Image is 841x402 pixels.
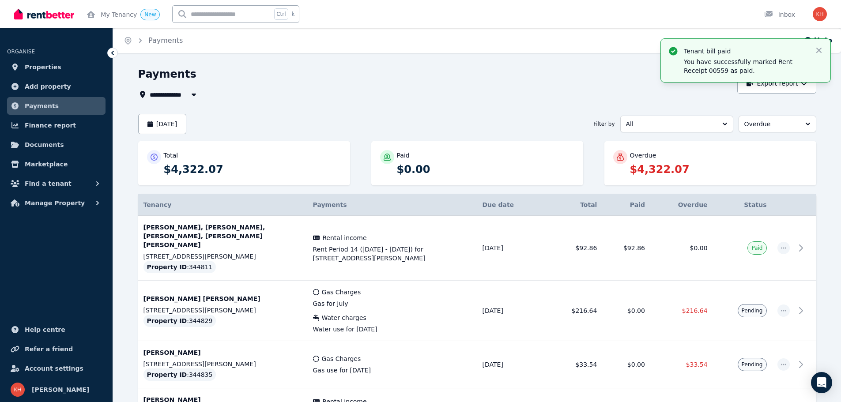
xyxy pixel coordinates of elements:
[143,223,302,249] p: [PERSON_NAME], [PERSON_NAME], [PERSON_NAME], [PERSON_NAME] [PERSON_NAME]
[143,315,216,327] div: : 344829
[322,313,366,322] span: Water charges
[650,194,713,216] th: Overdue
[684,47,807,56] p: Tenant bill paid
[7,155,106,173] a: Marketplace
[7,194,106,212] button: Manage Property
[313,299,472,308] span: Gas for July
[25,159,68,169] span: Marketplace
[397,151,410,160] p: Paid
[144,11,156,18] span: New
[764,10,795,19] div: Inbox
[684,57,807,75] p: You have successfully marked Rent Receipt 00559 as paid.
[7,321,106,338] a: Help centre
[313,325,472,334] span: Water use for [DATE]
[313,201,347,208] span: Payments
[7,116,106,134] a: Finance report
[25,120,76,131] span: Finance report
[25,198,85,208] span: Manage Property
[713,194,772,216] th: Status
[143,306,302,315] p: [STREET_ADDRESS][PERSON_NAME]
[313,245,472,263] span: Rent Period 14 ([DATE] - [DATE]) for [STREET_ADDRESS][PERSON_NAME]
[7,49,35,55] span: ORGANISE
[602,194,650,216] th: Paid
[397,162,574,177] p: $0.00
[138,114,187,134] button: [DATE]
[25,178,72,189] span: Find a tenant
[7,78,106,95] a: Add property
[739,116,816,132] button: Overdue
[602,281,650,341] td: $0.00
[602,341,650,388] td: $0.00
[7,58,106,76] a: Properties
[322,354,361,363] span: Gas Charges
[292,11,295,18] span: k
[751,244,762,252] span: Paid
[25,81,71,92] span: Add property
[477,216,540,281] td: [DATE]
[147,263,187,271] span: Property ID
[322,288,361,297] span: Gas Charges
[686,361,708,368] span: $33.54
[25,62,61,72] span: Properties
[630,162,807,177] p: $4,322.07
[113,28,193,53] nav: Breadcrumb
[690,244,708,252] span: $0.00
[477,281,540,341] td: [DATE]
[143,252,302,261] p: [STREET_ADDRESS][PERSON_NAME]
[7,175,106,192] button: Find a tenant
[143,294,302,303] p: [PERSON_NAME] [PERSON_NAME]
[138,194,308,216] th: Tenancy
[477,194,540,216] th: Due date
[143,360,302,368] p: [STREET_ADDRESS][PERSON_NAME]
[25,139,64,150] span: Documents
[138,67,196,81] h1: Payments
[164,151,178,160] p: Total
[147,370,187,379] span: Property ID
[274,8,288,20] span: Ctrl
[477,341,540,388] td: [DATE]
[322,233,366,242] span: Rental income
[742,307,763,314] span: Pending
[742,361,763,368] span: Pending
[25,324,65,335] span: Help centre
[11,383,25,397] img: Karen Hickey
[602,216,650,281] td: $92.86
[682,307,708,314] span: $216.64
[540,216,603,281] td: $92.86
[7,97,106,115] a: Payments
[143,261,216,273] div: : 344811
[7,340,106,358] a: Refer a friend
[620,116,733,132] button: All
[32,384,89,395] span: [PERSON_NAME]
[7,136,106,154] a: Documents
[540,341,603,388] td: $33.54
[164,162,341,177] p: $4,322.07
[540,194,603,216] th: Total
[14,8,74,21] img: RentBetter
[593,120,615,128] span: Filter by
[811,372,832,393] div: Open Intercom Messenger
[25,101,59,111] span: Payments
[143,348,302,357] p: [PERSON_NAME]
[143,368,216,381] div: : 344835
[147,316,187,325] span: Property ID
[25,363,83,374] span: Account settings
[7,360,106,377] a: Account settings
[737,73,816,94] button: Export report
[813,7,827,21] img: Karen Hickey
[626,120,715,128] span: All
[744,120,798,128] span: Overdue
[540,281,603,341] td: $216.64
[313,366,472,375] span: Gas use for [DATE]
[803,35,832,46] button: Help
[25,344,73,354] span: Refer a friend
[148,36,183,45] a: Payments
[630,151,656,160] p: Overdue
